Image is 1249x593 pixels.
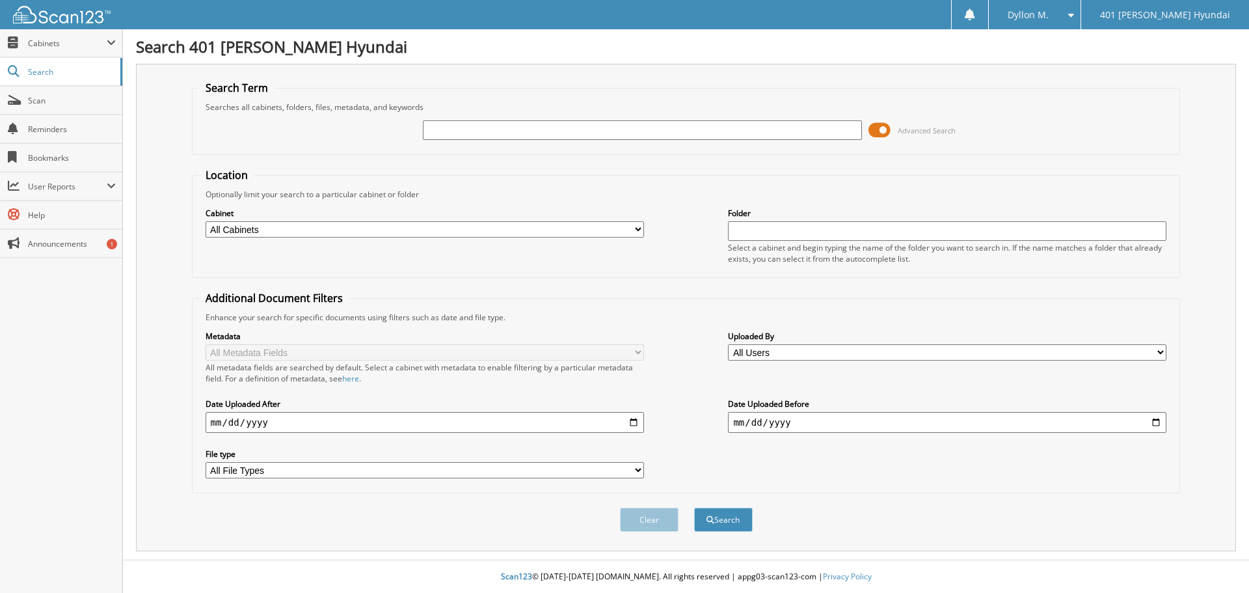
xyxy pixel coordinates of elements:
div: 1 [107,239,117,249]
a: Privacy Policy [823,571,872,582]
button: Clear [620,508,678,532]
span: Search [28,66,114,77]
label: Date Uploaded After [206,398,644,409]
span: Bookmarks [28,152,116,163]
span: Reminders [28,124,116,135]
div: Optionally limit your search to a particular cabinet or folder [199,189,1174,200]
img: scan123-logo-white.svg [13,6,111,23]
span: Advanced Search [898,126,956,135]
span: Scan [28,95,116,106]
button: Search [694,508,753,532]
span: 401 [PERSON_NAME] Hyundai [1100,11,1230,19]
span: Announcements [28,238,116,249]
input: end [728,412,1166,433]
legend: Additional Document Filters [199,291,349,305]
label: Folder [728,208,1166,219]
label: Date Uploaded Before [728,398,1166,409]
legend: Search Term [199,81,275,95]
div: Searches all cabinets, folders, files, metadata, and keywords [199,102,1174,113]
iframe: Chat Widget [1184,531,1249,593]
input: start [206,412,644,433]
a: here [342,373,359,384]
legend: Location [199,168,254,182]
span: Dyllon M. [1008,11,1049,19]
div: © [DATE]-[DATE] [DOMAIN_NAME]. All rights reserved | appg03-scan123-com | [123,561,1249,593]
span: Help [28,210,116,221]
div: Enhance your search for specific documents using filters such as date and file type. [199,312,1174,323]
label: File type [206,448,644,460]
span: Cabinets [28,38,107,49]
label: Cabinet [206,208,644,219]
label: Uploaded By [728,331,1166,342]
span: Scan123 [501,571,532,582]
label: Metadata [206,331,644,342]
span: User Reports [28,181,107,192]
h1: Search 401 [PERSON_NAME] Hyundai [136,36,1236,57]
div: All metadata fields are searched by default. Select a cabinet with metadata to enable filtering b... [206,362,644,384]
div: Select a cabinet and begin typing the name of the folder you want to search in. If the name match... [728,242,1166,264]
